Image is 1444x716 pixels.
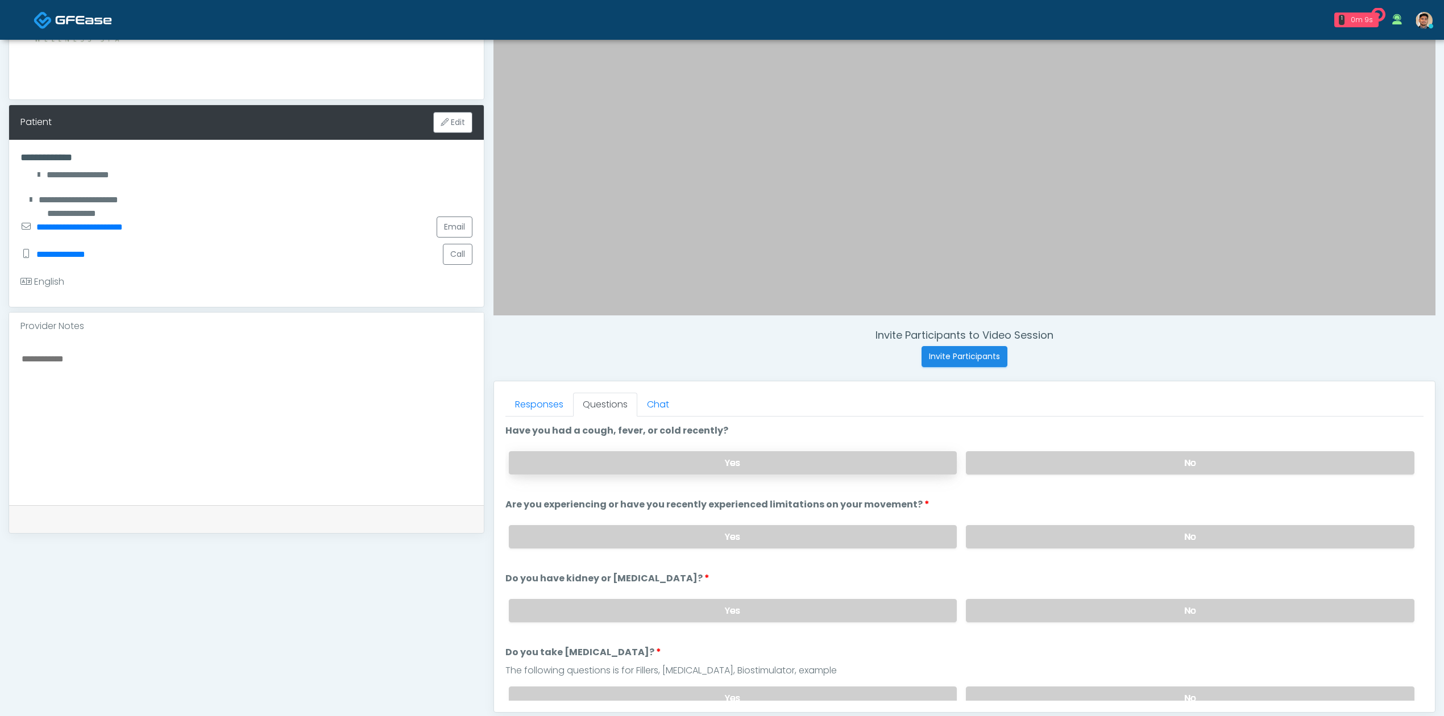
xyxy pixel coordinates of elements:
div: English [20,275,64,289]
label: Yes [509,599,957,622]
a: 1 0m 9s [1327,8,1385,32]
label: No [966,686,1414,710]
div: Patient [20,115,52,129]
label: Yes [509,686,957,710]
a: Email [437,217,472,238]
div: The following questions is for Fillers, [MEDICAL_DATA], Biostimulator, example [505,664,1424,677]
label: Have you had a cough, fever, or cold recently? [505,424,728,438]
a: Docovia [34,1,112,38]
img: Docovia [55,14,112,26]
label: Are you experiencing or have you recently experienced limitations on your movement? [505,498,930,511]
label: Do you have kidney or [MEDICAL_DATA]? [505,572,709,585]
button: Open LiveChat chat widget [9,5,43,39]
h4: Invite Participants to Video Session [493,329,1435,342]
label: Do you take [MEDICAL_DATA]? [505,646,661,659]
label: No [966,451,1414,474]
label: Yes [509,451,957,474]
label: No [966,599,1414,622]
div: 1 [1339,15,1345,25]
img: Docovia [34,11,52,30]
img: Kenner Medina [1416,12,1433,29]
label: No [966,525,1414,548]
button: Call [443,244,472,265]
button: Invite Participants [922,346,1007,367]
div: 0m 9s [1349,15,1374,25]
div: Provider Notes [9,313,484,340]
a: Questions [573,393,637,417]
a: Responses [505,393,573,417]
a: Chat [637,393,679,417]
button: Edit [433,112,472,133]
label: Yes [509,525,957,548]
